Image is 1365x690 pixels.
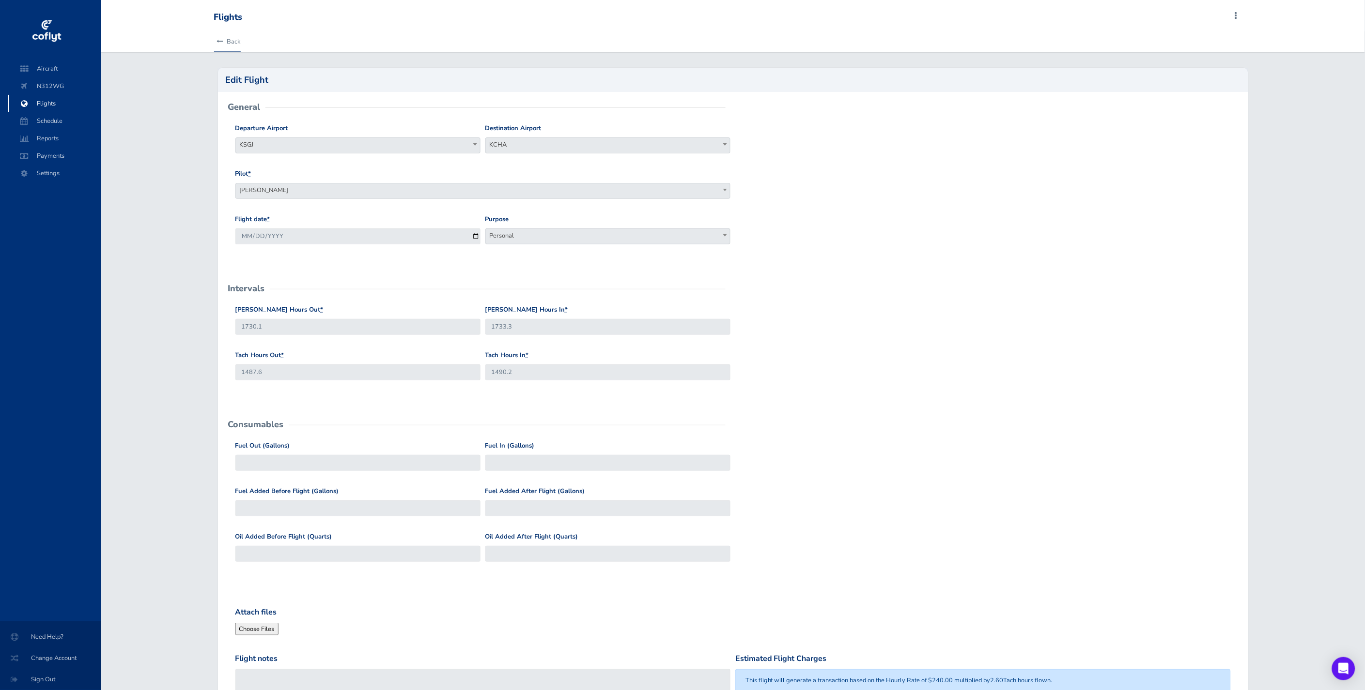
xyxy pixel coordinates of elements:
label: Fuel In (Gallons) [485,441,535,451]
h2: Intervals [228,284,265,293]
span: N312WG [17,77,91,95]
abbr: required [248,169,251,178]
span: Reports [17,130,91,147]
span: Sign Out [12,671,89,688]
abbr: required [565,305,568,314]
label: [PERSON_NAME] Hours Out [235,305,324,315]
label: [PERSON_NAME] Hours In [485,305,568,315]
span: Payments [17,147,91,165]
label: Fuel Added Before Flight (Gallons) [235,486,339,496]
label: Destination Airport [485,123,542,134]
span: Aircraft [17,60,91,77]
span: Tom McGurk [235,183,731,199]
label: Oil Added Before Flight (Quarts) [235,532,332,542]
label: Flight notes [235,653,278,665]
span: KCHA [486,138,730,151]
label: Fuel Added After Flight (Gallons) [485,486,585,496]
label: Fuel Out (Gallons) [235,441,290,451]
div: Open Intercom Messenger [1332,657,1355,680]
label: Pilot [235,169,251,179]
span: KSGJ [235,137,481,153]
label: Tach Hours In [485,350,529,360]
abbr: required [526,351,529,360]
label: Oil Added After Flight (Quarts) [485,532,578,542]
label: Tach Hours Out [235,350,284,360]
label: Purpose [485,214,509,225]
span: Personal [486,229,730,242]
span: Personal [485,228,730,244]
h2: Consumables [228,420,284,429]
h2: General [228,103,261,111]
span: Schedule [17,112,91,130]
label: Departure Airport [235,123,288,134]
span: Settings [17,165,91,182]
label: Estimated Flight Charges [735,653,827,665]
span: Tom McGurk [236,183,730,197]
h2: Edit Flight [226,75,1241,84]
span: Need Help? [12,628,89,645]
label: Flight date [235,214,270,225]
span: Flights [17,95,91,112]
span: KCHA [485,137,730,153]
p: This flight will generate a transaction based on the Hourly Rate of $240.00 multiplied by Tach ho... [745,675,1221,685]
abbr: required [267,215,270,224]
img: coflyt logo [31,17,62,46]
abbr: required [281,351,284,360]
span: Change Account [12,649,89,667]
a: Back [214,31,241,52]
label: Attach files [235,606,277,619]
span: 2.60 [991,676,1004,685]
abbr: required [321,305,324,314]
div: Flights [214,12,243,23]
span: KSGJ [236,138,480,151]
